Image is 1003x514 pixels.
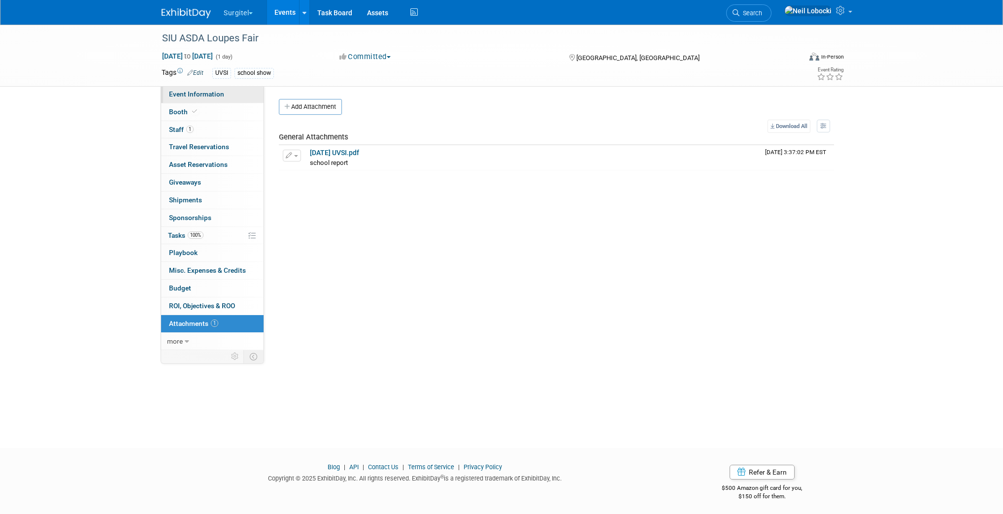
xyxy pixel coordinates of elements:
[161,209,264,226] a: Sponsorships
[336,52,395,62] button: Committed
[368,463,399,471] a: Contact Us
[161,333,264,350] a: more
[161,174,264,191] a: Giveaways
[683,478,842,500] div: $500 Amazon gift card for you,
[169,90,224,98] span: Event Information
[161,103,264,121] a: Booth
[169,320,218,327] span: Attachments
[821,53,844,61] div: In-Person
[169,143,229,151] span: Travel Reservations
[161,262,264,279] a: Misc. Expenses & Credits
[161,315,264,332] a: Attachments1
[169,108,199,116] span: Booth
[310,149,359,157] a: [DATE] UVSI.pdf
[440,474,444,480] sup: ®
[169,196,202,204] span: Shipments
[162,472,668,483] div: Copyright © 2025 ExhibitDay, Inc. All rights reserved. ExhibitDay is a registered trademark of Ex...
[161,86,264,103] a: Event Information
[730,465,795,480] a: Refer & Earn
[169,249,198,257] span: Playbook
[161,227,264,244] a: Tasks100%
[162,67,203,79] td: Tags
[234,68,274,78] div: school show
[349,463,359,471] a: API
[162,8,211,18] img: ExhibitDay
[167,337,183,345] span: more
[192,109,197,114] i: Booth reservation complete
[161,192,264,209] a: Shipments
[310,159,348,166] span: school report
[464,463,502,471] a: Privacy Policy
[161,297,264,315] a: ROI, Objectives & ROO
[212,68,231,78] div: UVSI
[742,51,844,66] div: Event Format
[244,350,264,363] td: Toggle Event Tabs
[169,126,194,133] span: Staff
[341,463,348,471] span: |
[161,138,264,156] a: Travel Reservations
[739,9,762,17] span: Search
[161,121,264,138] a: Staff1
[161,244,264,261] a: Playbook
[768,120,810,133] a: Download All
[765,149,826,156] span: Upload Timestamp
[576,54,700,62] span: [GEOGRAPHIC_DATA], [GEOGRAPHIC_DATA]
[761,145,834,170] td: Upload Timestamp
[456,463,462,471] span: |
[169,266,246,274] span: Misc. Expenses & Credits
[279,132,348,141] span: General Attachments
[809,53,819,61] img: Format-Inperson.png
[169,302,235,310] span: ROI, Objectives & ROO
[683,492,842,501] div: $150 off for them.
[186,126,194,133] span: 1
[328,463,340,471] a: Blog
[817,67,843,72] div: Event Rating
[279,99,342,115] button: Add Attachment
[161,156,264,173] a: Asset Reservations
[215,54,233,60] span: (1 day)
[162,52,213,61] span: [DATE] [DATE]
[211,320,218,327] span: 1
[168,231,203,239] span: Tasks
[169,214,211,222] span: Sponsorships
[188,231,203,239] span: 100%
[161,280,264,297] a: Budget
[169,161,228,168] span: Asset Reservations
[726,4,771,22] a: Search
[183,52,192,60] span: to
[159,30,786,47] div: SIU ASDA Loupes Fair
[169,284,191,292] span: Budget
[400,463,406,471] span: |
[784,5,832,16] img: Neil Lobocki
[187,69,203,76] a: Edit
[360,463,367,471] span: |
[169,178,201,186] span: Giveaways
[227,350,244,363] td: Personalize Event Tab Strip
[408,463,454,471] a: Terms of Service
